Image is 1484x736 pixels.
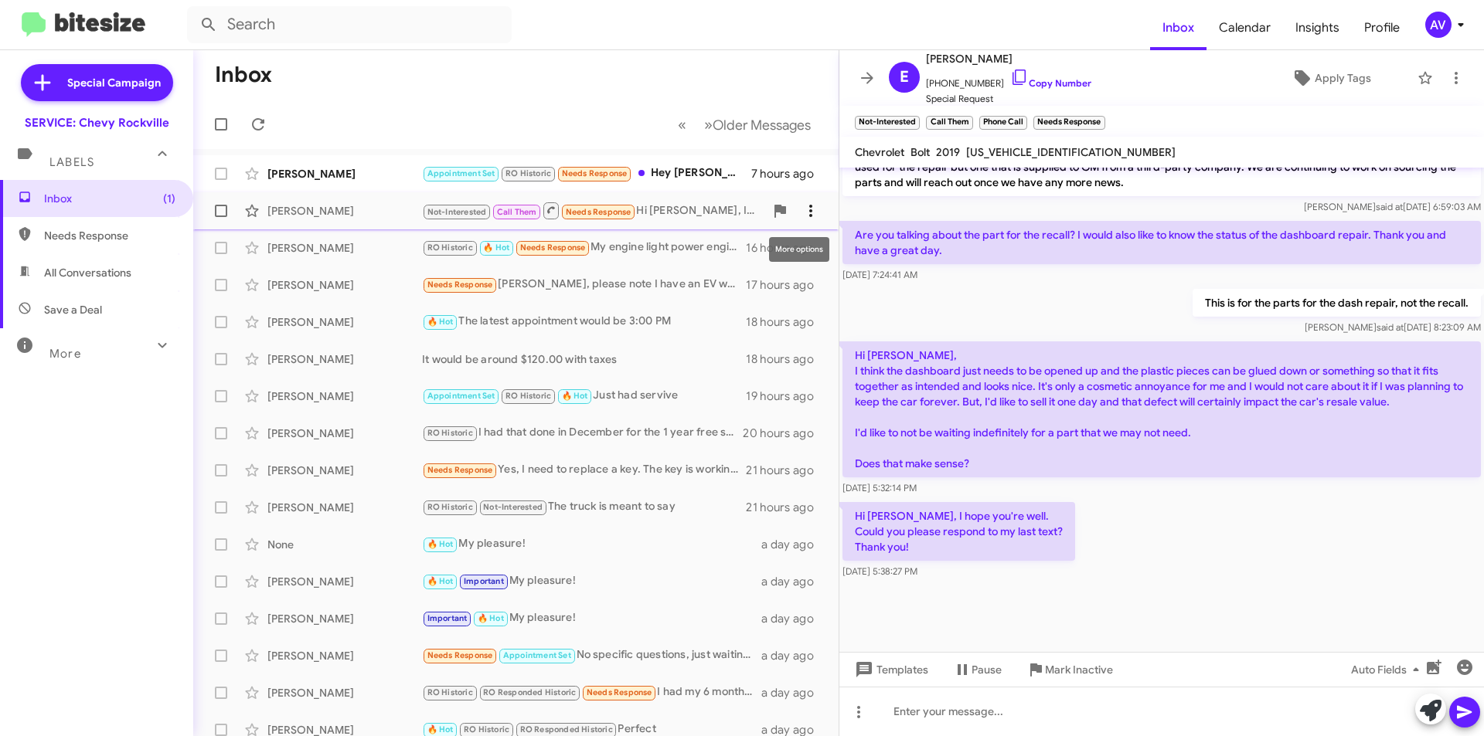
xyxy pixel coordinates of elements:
span: 🔥 Hot [427,539,454,549]
span: Auto Fields [1351,656,1425,683]
span: RO Historic [427,687,473,697]
div: [PERSON_NAME], please note I have an EV which only comes in every 7,500 miles for service. I was ... [422,276,746,293]
span: [PERSON_NAME] [DATE] 6:59:03 AM [1304,201,1481,212]
div: [PERSON_NAME] [267,426,422,441]
div: My engine light power engine reduced just came on. I need to check out that. Am I still under war... [422,239,746,256]
nav: Page navigation example [669,109,820,141]
span: 🔥 Hot [427,317,454,327]
p: This is for the parts for the dash repair, not the recall. [1193,289,1481,317]
input: Search [187,6,512,43]
span: Templates [852,656,928,683]
p: Hi [PERSON_NAME], I hope you're well. Could you please respond to my last text? Thank you! [842,502,1075,561]
span: [US_VEHICLE_IDENTIFICATION_NUMBER] [966,145,1176,159]
div: I had my 6 month oil change about a month ago. Is there something else? [422,683,761,701]
span: Special Campaign [67,75,161,90]
button: AV [1412,12,1467,38]
a: Special Campaign [21,64,173,101]
div: More options [769,237,829,262]
span: 🔥 Hot [427,724,454,734]
span: [DATE] 5:38:27 PM [842,565,917,577]
span: Appointment Set [427,168,495,178]
span: [PHONE_NUMBER] [926,68,1091,91]
div: No specific questions, just waiting for the report [422,646,761,664]
span: Needs Response [427,650,493,660]
div: a day ago [761,574,826,589]
div: 18 hours ago [746,351,826,367]
span: All Conversations [44,265,131,280]
button: Templates [839,656,941,683]
span: [PERSON_NAME] [926,49,1091,68]
h1: Inbox [215,63,272,87]
div: [PERSON_NAME] [267,240,422,256]
span: Important [427,613,468,623]
div: 18 hours ago [746,314,826,330]
small: Not-Interested [855,116,920,130]
div: The truck is meant to say [422,498,746,516]
div: a day ago [761,685,826,700]
button: Apply Tags [1251,64,1410,92]
span: 🔥 Hot [483,243,509,253]
a: Calendar [1207,5,1283,50]
small: Needs Response [1033,116,1104,130]
button: Auto Fields [1339,656,1438,683]
div: [PERSON_NAME] [267,166,422,181]
span: Needs Response [520,243,586,253]
div: It would be around $120.00 with taxes [422,351,746,367]
span: Appointment Set [503,650,571,660]
div: a day ago [761,611,826,626]
span: RO Historic [427,428,473,438]
span: [DATE] 5:32:14 PM [842,482,917,493]
a: Insights [1283,5,1352,50]
div: The latest appointment would be 3:00 PM [422,313,746,331]
span: Older Messages [713,117,811,134]
div: [PERSON_NAME] [267,463,422,478]
span: said at [1377,321,1404,333]
div: [PERSON_NAME] [267,685,422,700]
button: Mark Inactive [1014,656,1125,683]
p: Are you talking about the part for the recall? I would also like to know the status of the dashbo... [842,221,1481,264]
div: SERVICE: Chevy Rockville [25,115,169,131]
span: Call Them [497,207,537,217]
span: said at [1376,201,1403,212]
span: RO Historic [464,724,509,734]
div: Just had servive [422,387,746,405]
span: Not-Interested [427,207,487,217]
span: RO Historic [505,168,551,178]
span: Special Request [926,91,1091,107]
div: My pleasure! [422,609,761,627]
span: Needs Response [427,465,493,475]
a: Inbox [1150,5,1207,50]
span: Apply Tags [1315,64,1371,92]
div: AV [1425,12,1452,38]
p: Hi [PERSON_NAME], I think the dashboard just needs to be opened up and the plastic pieces can be ... [842,341,1481,477]
span: [DATE] 7:24:41 AM [842,269,917,280]
div: a day ago [761,537,826,552]
span: Mark Inactive [1045,656,1113,683]
span: Bolt [910,145,930,159]
span: 🔥 Hot [562,391,588,401]
span: RO Historic [505,391,551,401]
span: 🔥 Hot [427,576,454,586]
span: More [49,347,81,361]
span: Pause [972,656,1002,683]
div: None [267,537,422,552]
span: E [900,65,909,90]
button: Pause [941,656,1014,683]
div: Hi [PERSON_NAME], I hope you're well. Could you please respond to my last text? Thank you! [422,201,764,220]
div: [PERSON_NAME] [267,611,422,626]
div: 19 hours ago [746,388,826,404]
div: [PERSON_NAME] [267,500,422,515]
span: RO Responded Historic [483,687,576,697]
span: Important [464,576,504,586]
span: Needs Response [44,228,175,243]
div: Hey [PERSON_NAME] dear, what service do you recommend for us? We've been having some issues, but ... [422,164,751,182]
span: Needs Response [566,207,631,217]
small: Call Them [926,116,972,130]
div: [PERSON_NAME] [267,648,422,663]
div: 16 hours ago [746,240,826,256]
button: Previous [669,109,696,141]
div: 21 hours ago [746,500,826,515]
